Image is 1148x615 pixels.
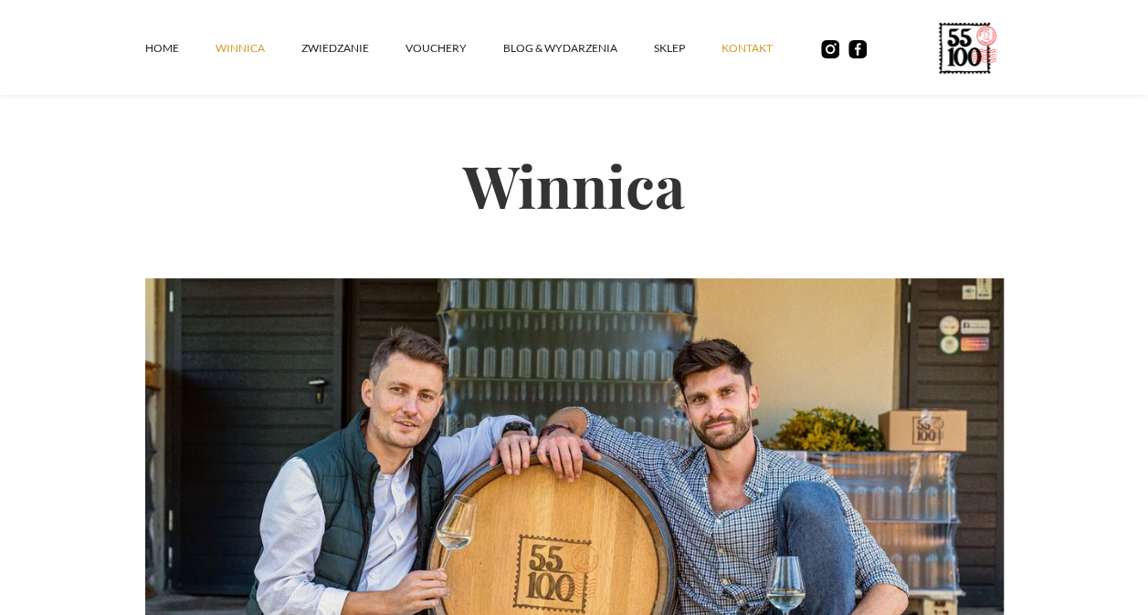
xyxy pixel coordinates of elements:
a: Blog & Wydarzenia [503,21,654,76]
a: vouchery [405,21,503,76]
a: winnica [216,21,301,76]
a: Home [145,21,216,76]
h2: Winnica [145,91,1004,278]
a: ZWIEDZANIE [301,21,405,76]
a: kontakt [721,21,809,76]
a: SKLEP [654,21,721,76]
